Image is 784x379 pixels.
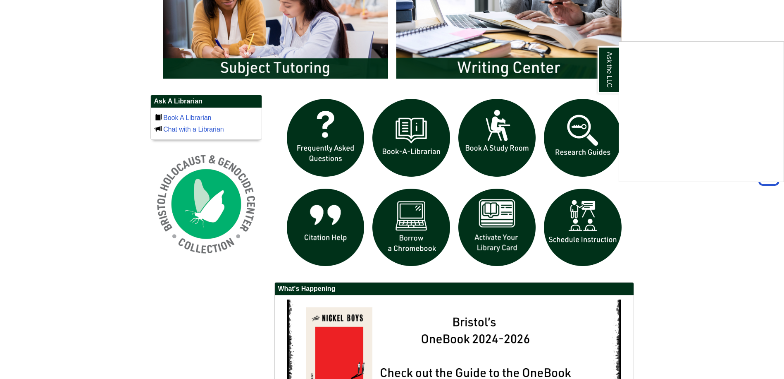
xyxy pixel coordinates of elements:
a: Ask the LLC [598,46,619,94]
img: activate Library Card icon links to form to activate student ID into library card [454,185,540,271]
img: Book a Librarian icon links to book a librarian web page [368,95,454,181]
img: Holocaust and Genocide Collection [150,148,262,260]
h2: Ask A Librarian [151,95,262,108]
img: For faculty. Schedule Library Instruction icon links to form. [540,185,626,271]
iframe: Chat Widget [619,42,784,182]
img: frequently asked questions [283,95,369,181]
a: Book A Librarian [163,114,212,121]
img: Borrow a chromebook icon links to the borrow a chromebook web page [368,185,454,271]
img: book a study room icon links to book a study room web page [454,95,540,181]
div: slideshow [283,95,626,274]
a: Chat with a Librarian [163,126,224,133]
h2: What's Happening [275,283,634,295]
div: Ask the LLC [619,41,784,182]
img: Research Guides icon links to research guides web page [540,95,626,181]
img: citation help icon links to citation help guide page [283,185,369,271]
